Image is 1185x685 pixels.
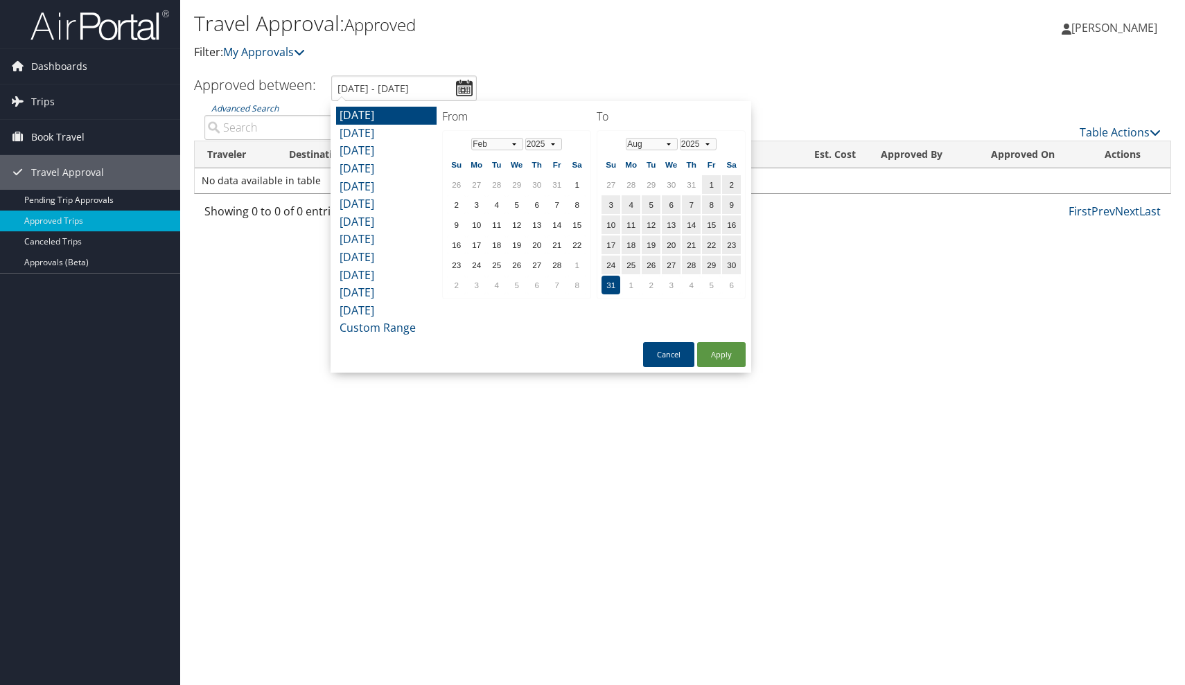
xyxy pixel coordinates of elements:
td: 15 [568,215,586,234]
td: 4 [682,276,701,294]
td: 5 [702,276,721,294]
th: Th [527,155,546,174]
td: 26 [447,175,466,194]
td: 3 [602,195,620,214]
td: 29 [642,175,660,194]
td: 30 [527,175,546,194]
td: 18 [487,235,506,254]
td: 1 [568,256,586,274]
td: 29 [507,175,526,194]
td: 5 [507,276,526,294]
span: Travel Approval [31,155,104,190]
th: Fr [702,155,721,174]
td: 12 [642,215,660,234]
td: 14 [682,215,701,234]
td: 7 [547,195,566,214]
th: Destination: activate to sort column ascending [276,141,380,168]
td: 1 [622,276,640,294]
td: 2 [642,276,660,294]
td: 5 [507,195,526,214]
td: 4 [487,276,506,294]
td: 27 [662,256,681,274]
td: 6 [527,195,546,214]
td: 8 [568,195,586,214]
a: Advanced Search [211,103,279,114]
td: 4 [622,195,640,214]
li: [DATE] [336,195,437,213]
td: 13 [527,215,546,234]
a: First [1069,204,1091,219]
td: 1 [702,175,721,194]
td: 28 [682,256,701,274]
span: Dashboards [31,49,87,84]
th: Actions [1092,141,1170,168]
li: [DATE] [336,284,437,302]
td: 3 [662,276,681,294]
div: Showing 0 to 0 of 0 entries [204,203,428,226]
td: 23 [722,235,741,254]
th: Est. Cost: activate to sort column ascending [791,141,868,168]
td: 11 [622,215,640,234]
td: 21 [547,235,566,254]
th: Traveler: activate to sort column ascending [195,141,276,168]
td: 10 [602,215,620,234]
td: 16 [447,235,466,254]
td: 31 [547,175,566,194]
td: 21 [682,235,701,254]
input: Advanced Search [204,115,428,140]
th: Approved By: activate to sort column ascending [868,141,978,168]
li: [DATE] [336,142,437,160]
h4: From [442,109,591,124]
th: Sa [568,155,586,174]
td: 5 [642,195,660,214]
td: 19 [507,235,526,254]
h4: To [597,109,746,124]
td: 7 [682,195,701,214]
li: [DATE] [336,178,437,196]
td: 25 [487,256,506,274]
td: 6 [527,276,546,294]
td: 6 [722,276,741,294]
td: 20 [662,235,681,254]
th: We [662,155,681,174]
th: Approved On: activate to sort column ascending [978,141,1092,168]
span: [PERSON_NAME] [1071,20,1157,35]
td: 26 [507,256,526,274]
td: 2 [722,175,741,194]
td: 10 [467,215,486,234]
th: Tu [487,155,506,174]
li: [DATE] [336,267,437,285]
td: 24 [602,256,620,274]
th: Tu [642,155,660,174]
a: Next [1115,204,1139,219]
td: 20 [527,235,546,254]
th: Fr [547,155,566,174]
td: 30 [662,175,681,194]
td: 9 [722,195,741,214]
td: 7 [547,276,566,294]
li: [DATE] [336,107,437,125]
a: Last [1139,204,1161,219]
td: 9 [447,215,466,234]
a: My Approvals [223,44,305,60]
li: [DATE] [336,302,437,320]
td: 22 [702,235,721,254]
td: 28 [622,175,640,194]
td: 23 [447,256,466,274]
p: Filter: [194,44,845,62]
span: Book Travel [31,120,85,154]
h1: Travel Approval: [194,9,845,38]
td: 31 [602,276,620,294]
a: [PERSON_NAME] [1062,7,1171,48]
td: 27 [467,175,486,194]
th: Sa [722,155,741,174]
td: 4 [487,195,506,214]
td: 8 [702,195,721,214]
li: [DATE] [336,249,437,267]
button: Apply [697,342,746,367]
td: 28 [487,175,506,194]
td: 17 [467,235,486,254]
img: airportal-logo.png [30,9,169,42]
td: 26 [642,256,660,274]
th: Mo [467,155,486,174]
